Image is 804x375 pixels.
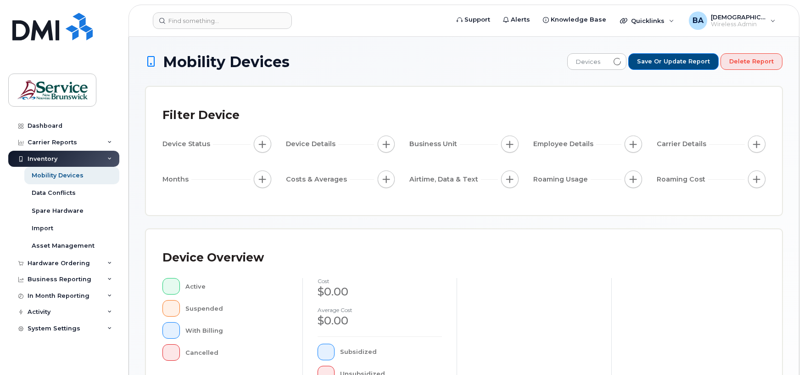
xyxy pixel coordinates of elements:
[657,139,709,149] span: Carrier Details
[409,175,481,184] span: Airtime, Data & Text
[162,246,264,270] div: Device Overview
[185,278,288,295] div: Active
[533,175,591,184] span: Roaming Usage
[162,103,240,127] div: Filter Device
[185,322,288,339] div: With Billing
[318,307,442,313] h4: Average cost
[568,54,609,70] span: Devices
[318,313,442,329] div: $0.00
[533,139,596,149] span: Employee Details
[729,57,774,66] span: Delete Report
[162,139,213,149] span: Device Status
[720,53,782,70] button: Delete Report
[185,300,288,317] div: Suspended
[286,139,338,149] span: Device Details
[637,57,710,66] span: Save or Update Report
[409,139,460,149] span: Business Unit
[286,175,350,184] span: Costs & Averages
[318,278,442,284] h4: cost
[340,344,442,360] div: Subsidized
[628,53,719,70] button: Save or Update Report
[657,175,708,184] span: Roaming Cost
[318,284,442,300] div: $0.00
[163,54,290,70] span: Mobility Devices
[185,344,288,361] div: Cancelled
[162,175,191,184] span: Months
